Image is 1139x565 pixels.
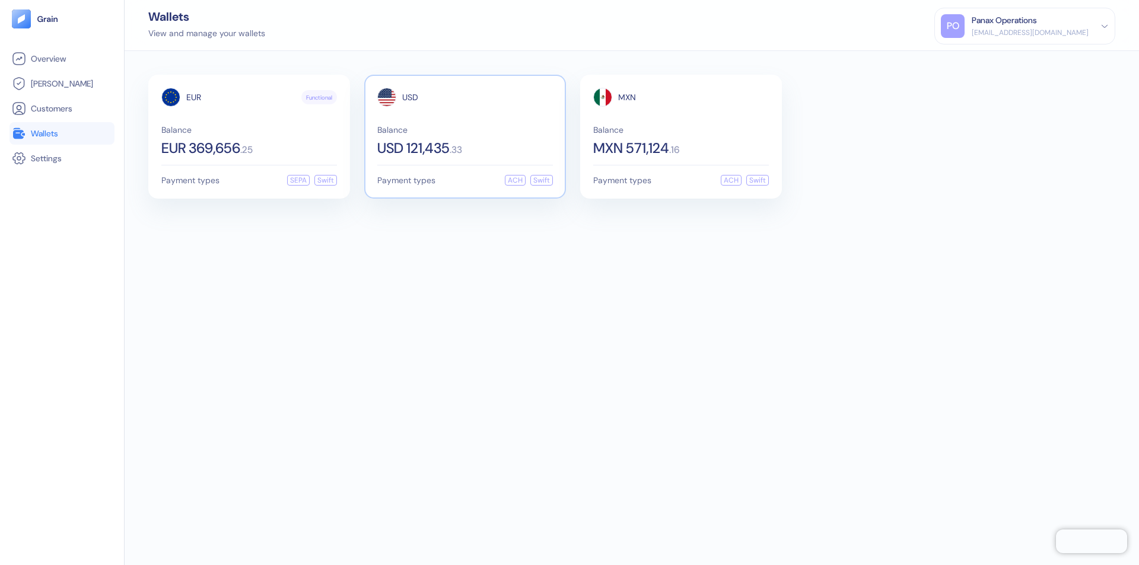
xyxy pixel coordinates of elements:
[12,52,112,66] a: Overview
[746,175,769,186] div: Swift
[37,15,59,23] img: logo
[161,141,240,155] span: EUR 369,656
[31,152,62,164] span: Settings
[161,176,219,184] span: Payment types
[12,126,112,141] a: Wallets
[402,93,418,101] span: USD
[377,141,450,155] span: USD 121,435
[505,175,526,186] div: ACH
[314,175,337,186] div: Swift
[161,126,337,134] span: Balance
[377,176,435,184] span: Payment types
[12,9,31,28] img: logo-tablet-V2.svg
[593,126,769,134] span: Balance
[31,103,72,114] span: Customers
[721,175,742,186] div: ACH
[12,101,112,116] a: Customers
[240,145,253,155] span: . 25
[1056,529,1127,553] iframe: Chatra live chat
[306,93,332,102] span: Functional
[377,126,553,134] span: Balance
[148,27,265,40] div: View and manage your wallets
[186,93,201,101] span: EUR
[148,11,265,23] div: Wallets
[972,27,1089,38] div: [EMAIL_ADDRESS][DOMAIN_NAME]
[669,145,679,155] span: . 16
[450,145,462,155] span: . 33
[287,175,310,186] div: SEPA
[941,14,965,38] div: PO
[618,93,636,101] span: MXN
[31,53,66,65] span: Overview
[12,76,112,91] a: [PERSON_NAME]
[31,78,93,90] span: [PERSON_NAME]
[972,14,1037,27] div: Panax Operations
[530,175,553,186] div: Swift
[593,176,651,184] span: Payment types
[31,127,58,139] span: Wallets
[593,141,669,155] span: MXN 571,124
[12,151,112,165] a: Settings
